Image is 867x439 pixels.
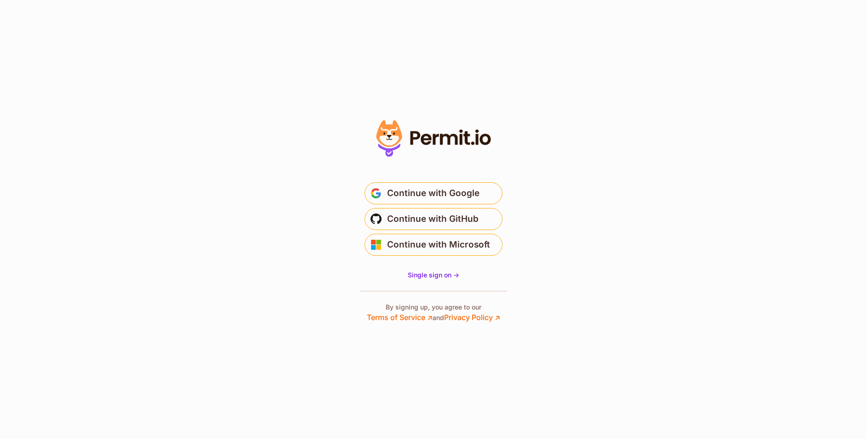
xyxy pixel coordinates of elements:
span: Continue with Google [387,186,479,201]
a: Terms of Service ↗ [367,313,433,322]
span: Continue with Microsoft [387,237,490,252]
span: Single sign on -> [408,271,459,279]
button: Continue with GitHub [365,208,502,230]
span: Continue with GitHub [387,212,479,226]
a: Privacy Policy ↗ [444,313,500,322]
button: Continue with Google [365,182,502,204]
p: By signing up, you agree to our and [367,303,500,323]
a: Single sign on -> [408,270,459,280]
button: Continue with Microsoft [365,234,502,256]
